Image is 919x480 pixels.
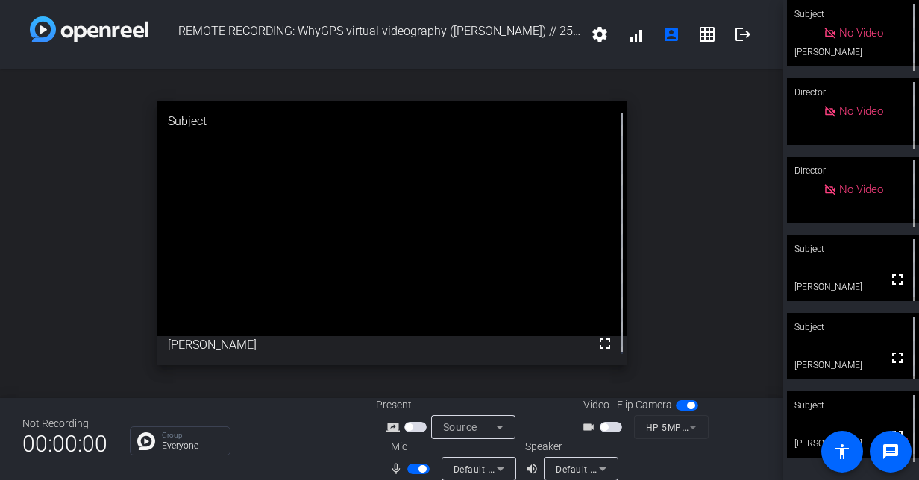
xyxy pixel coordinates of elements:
span: No Video [839,183,883,196]
span: Flip Camera [617,397,672,413]
mat-icon: logout [734,25,752,43]
div: Director [787,157,919,185]
mat-icon: videocam_outline [582,418,600,436]
span: REMOTE RECORDING: WhyGPS virtual videography ([PERSON_NAME]) // 2504-11516-CS [148,16,582,52]
mat-icon: accessibility [833,443,851,461]
mat-icon: fullscreen [596,335,614,353]
mat-icon: fullscreen [888,427,906,445]
div: Subject [157,101,627,142]
div: Subject [787,235,919,263]
span: No Video [839,104,883,118]
mat-icon: settings [591,25,609,43]
img: Chat Icon [137,432,155,450]
span: Default - Microphone (Realtek(R) Audio) [454,463,627,475]
mat-icon: fullscreen [888,271,906,288]
mat-icon: grid_on [698,25,716,43]
span: No Video [839,26,883,40]
mat-icon: fullscreen [888,349,906,367]
mat-icon: volume_up [525,460,543,478]
button: signal_cellular_alt [618,16,653,52]
img: white-gradient.svg [30,16,148,42]
mat-icon: account_box [662,25,680,43]
mat-icon: mic_none [389,460,407,478]
mat-icon: screen_share_outline [386,418,404,436]
p: Everyone [162,441,222,450]
span: Source [443,421,477,433]
div: Speaker [525,439,615,455]
span: Default - Speakers (Realtek(R) Audio) [556,463,717,475]
div: Mic [376,439,525,455]
div: Subject [787,313,919,341]
div: Director [787,78,919,107]
span: 00:00:00 [22,426,107,462]
p: Group [162,432,222,439]
div: Subject [787,391,919,420]
div: Present [376,397,525,413]
mat-icon: message [882,443,900,461]
div: Not Recording [22,416,107,432]
span: Video [583,397,609,413]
